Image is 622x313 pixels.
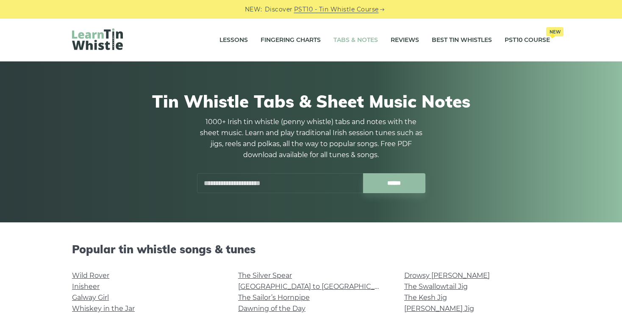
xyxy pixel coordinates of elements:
[72,294,109,302] a: Galway Girl
[238,294,310,302] a: The Sailor’s Hornpipe
[72,283,100,291] a: Inisheer
[72,271,109,280] a: Wild Rover
[546,27,564,36] span: New
[404,294,447,302] a: The Kesh Jig
[238,283,394,291] a: [GEOGRAPHIC_DATA] to [GEOGRAPHIC_DATA]
[219,30,248,51] a: Lessons
[72,91,550,111] h1: Tin Whistle Tabs & Sheet Music Notes
[404,283,468,291] a: The Swallowtail Jig
[72,243,550,256] h2: Popular tin whistle songs & tunes
[333,30,378,51] a: Tabs & Notes
[404,271,490,280] a: Drowsy [PERSON_NAME]
[432,30,492,51] a: Best Tin Whistles
[72,305,135,313] a: Whiskey in the Jar
[261,30,321,51] a: Fingering Charts
[197,116,425,161] p: 1000+ Irish tin whistle (penny whistle) tabs and notes with the sheet music. Learn and play tradi...
[505,30,550,51] a: PST10 CourseNew
[238,305,305,313] a: Dawning of the Day
[238,271,292,280] a: The Silver Spear
[72,28,123,50] img: LearnTinWhistle.com
[391,30,419,51] a: Reviews
[404,305,474,313] a: [PERSON_NAME] Jig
